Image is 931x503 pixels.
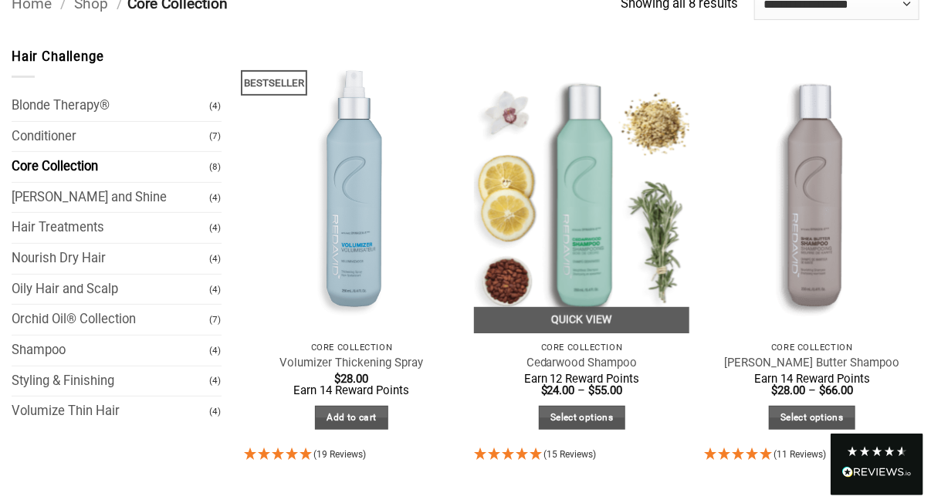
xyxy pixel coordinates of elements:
[578,383,586,397] span: –
[12,275,210,305] a: Oily Hair and Scalp
[705,445,920,466] div: 4.91 Stars - 11 Reviews
[244,445,459,466] div: 4.95 Stars - 19 Reviews
[12,91,210,121] a: Blonde Therapy®
[474,307,689,334] a: Quick View
[12,244,210,274] a: Nourish Dry Hair
[474,47,689,333] img: REDAVID Cedarwood Shampoo
[210,93,222,120] span: (4)
[705,47,920,333] img: REDAVID Shea Butter Shampoo
[539,406,625,430] a: Select options for “Cedarwood Shampoo”
[846,445,908,457] div: 4.8 Stars
[210,337,222,364] span: (4)
[819,383,825,397] span: $
[210,245,222,272] span: (4)
[524,372,640,386] span: Earn 12 Reward Points
[210,276,222,303] span: (4)
[482,343,682,353] p: Core Collection
[774,449,827,460] span: (11 Reviews)
[771,383,777,397] span: $
[210,184,222,211] span: (4)
[12,49,104,64] span: Hair Challenge
[541,383,575,397] bdi: 24.00
[12,152,210,182] a: Core Collection
[541,383,547,397] span: $
[210,367,222,394] span: (4)
[724,356,899,370] a: [PERSON_NAME] Butter Shampoo
[210,398,222,425] span: (4)
[12,122,210,152] a: Conditioner
[808,383,816,397] span: –
[210,123,222,150] span: (7)
[294,383,410,397] span: Earn 14 Reward Points
[589,383,595,397] span: $
[335,372,341,386] span: $
[12,183,210,213] a: [PERSON_NAME] and Shine
[280,356,424,370] a: Volumizer Thickening Spray
[526,356,638,370] a: Cedarwood Shampoo
[315,406,388,430] a: Add to cart: “Volumizer Thickening Spray”
[769,406,855,430] a: Select options for “Shea Butter Shampoo”
[244,47,459,333] img: REDAVID Volumizer Thickening Spray - 1 1
[12,397,210,427] a: Volumize Thin Hair
[771,383,805,397] bdi: 28.00
[754,372,870,386] span: Earn 14 Reward Points
[713,343,912,353] p: Core Collection
[474,445,689,466] div: 4.93 Stars - 15 Reviews
[210,154,222,181] span: (8)
[210,306,222,333] span: (7)
[589,383,623,397] bdi: 55.00
[12,366,210,397] a: Styling & Finishing
[842,467,912,478] img: REVIEWS.io
[210,214,222,241] span: (4)
[313,449,366,460] span: (19 Reviews)
[335,372,369,386] bdi: 28.00
[12,213,210,243] a: Hair Treatments
[252,343,452,353] p: Core Collection
[12,305,210,335] a: Orchid Oil® Collection
[842,464,912,484] div: Read All Reviews
[819,383,853,397] bdi: 66.00
[831,434,923,495] div: Read All Reviews
[12,336,210,366] a: Shampoo
[543,449,596,460] span: (15 Reviews)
